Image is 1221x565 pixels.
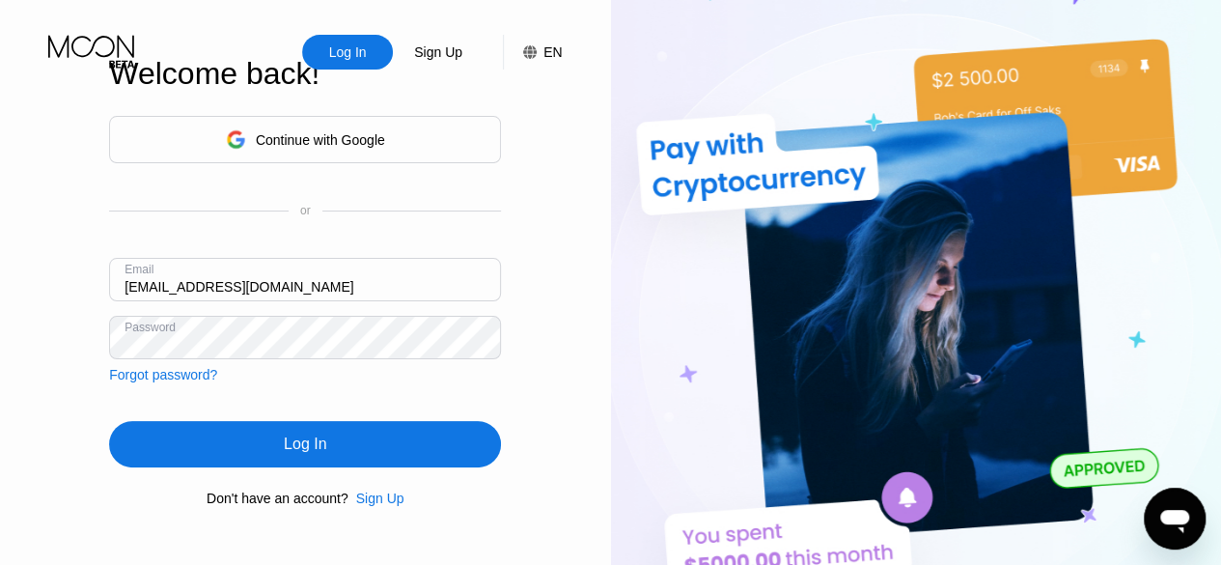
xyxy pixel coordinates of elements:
div: Forgot password? [109,367,217,382]
div: or [300,204,311,217]
iframe: Przycisk umożliwiający otwarcie okna komunikatora [1144,488,1206,550]
div: Email [125,263,153,276]
div: Log In [327,42,369,62]
div: Don't have an account? [207,491,348,506]
div: Sign Up [356,491,404,506]
div: Sign Up [412,42,464,62]
div: Log In [284,435,326,454]
div: EN [543,44,562,60]
div: EN [503,35,562,70]
div: Sign Up [348,491,404,506]
div: Continue with Google [256,132,385,148]
div: Continue with Google [109,116,501,163]
div: Welcome back! [109,56,501,92]
div: Password [125,321,176,334]
div: Log In [109,421,501,467]
div: Sign Up [393,35,484,70]
div: Log In [302,35,393,70]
